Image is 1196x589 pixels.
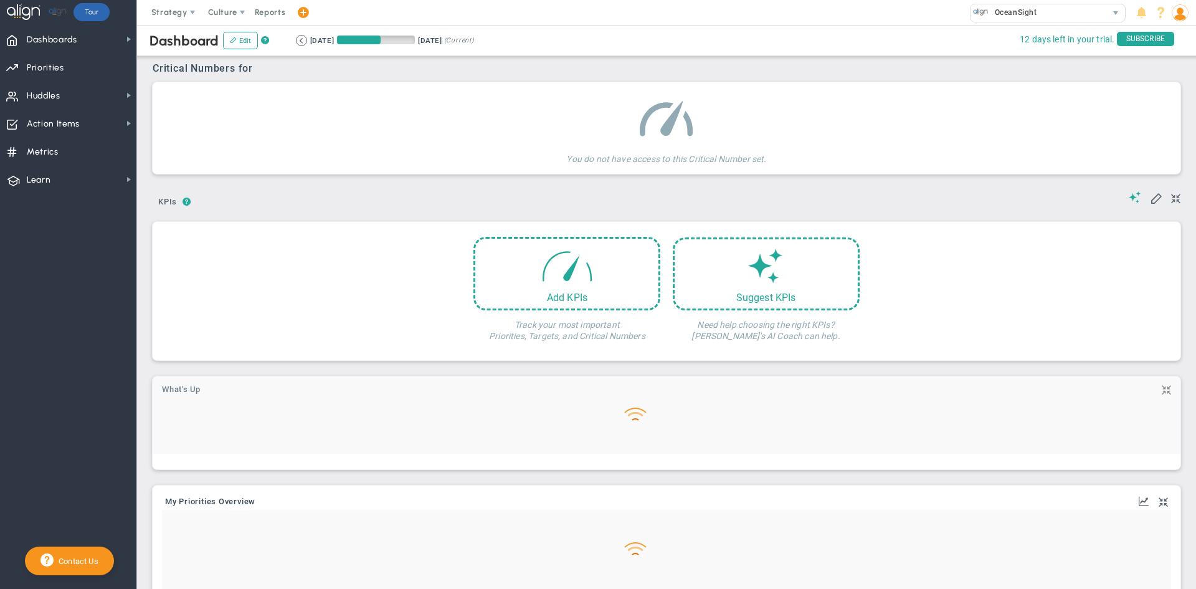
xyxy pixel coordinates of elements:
[1172,4,1189,21] img: 204803.Person.photo
[27,139,59,165] span: Metrics
[27,55,64,81] span: Priorities
[989,4,1037,21] span: OceanSight
[151,7,187,17] span: Strategy
[1117,32,1174,46] span: SUBSCRIBE
[54,557,98,566] span: Contact Us
[153,192,183,212] span: KPIs
[153,192,183,214] button: KPIs
[296,35,307,46] button: Go to previous period
[337,36,415,44] div: Period Progress: 56% Day 50 of 89 with 39 remaining.
[673,310,860,342] h4: Need help choosing the right KPIs? [PERSON_NAME]'s AI Coach can help.
[1107,4,1125,22] span: select
[566,145,766,165] h4: You do not have access to this Critical Number set.
[444,35,474,46] span: (Current)
[165,497,255,507] button: My Priorities Overview
[149,32,219,49] span: Dashboard
[1020,32,1114,47] span: 12 days left in your trial.
[165,497,255,506] span: My Priorities Overview
[418,35,442,46] div: [DATE]
[973,4,989,20] img: 32760.Company.photo
[27,111,80,137] span: Action Items
[675,292,858,304] div: Suggest KPIs
[310,35,334,46] div: [DATE]
[208,7,237,17] span: Culture
[27,27,77,53] span: Dashboards
[27,83,60,109] span: Huddles
[223,32,258,49] button: Edit
[27,167,50,193] span: Learn
[153,62,256,74] span: Critical Numbers for
[1129,191,1141,203] span: Suggestions (AI Feature)
[473,310,660,342] h4: Track your most important Priorities, Targets, and Critical Numbers
[1150,191,1162,204] span: Edit My KPIs
[475,292,658,304] div: Add KPIs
